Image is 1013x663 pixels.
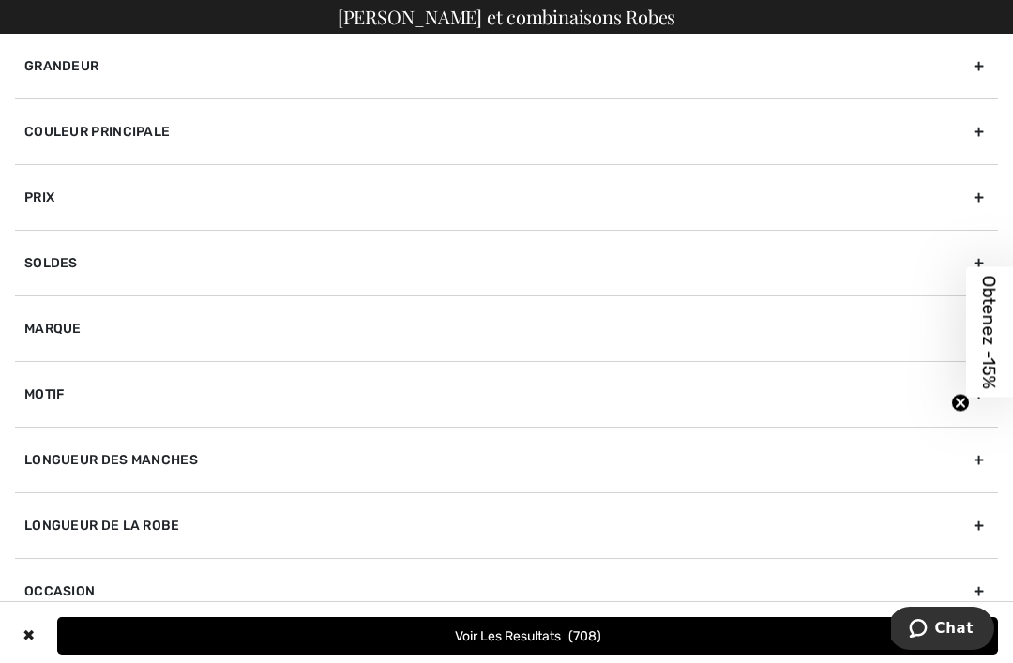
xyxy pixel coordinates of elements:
[979,275,1001,388] span: Obtenez -15%
[951,393,970,412] button: Close teaser
[15,230,998,295] div: Soldes
[57,617,998,655] button: Voir les resultats708
[15,617,42,655] div: ✖
[15,295,998,361] div: Marque
[15,427,998,492] div: Longueur des manches
[15,558,998,624] div: Occasion
[966,266,1013,397] div: Obtenez -15%Close teaser
[891,607,994,654] iframe: Ouvre un widget dans lequel vous pouvez chatter avec l’un de nos agents
[15,492,998,558] div: Longueur de la robe
[568,628,601,644] span: 708
[15,34,998,98] div: Grandeur
[15,361,998,427] div: Motif
[15,164,998,230] div: Prix
[15,98,998,164] div: Couleur Principale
